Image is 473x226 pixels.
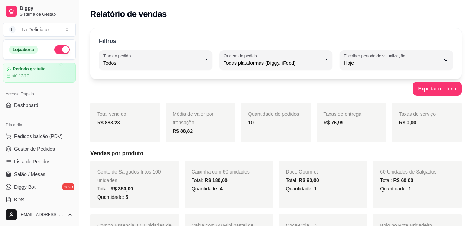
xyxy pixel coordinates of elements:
span: [EMAIL_ADDRESS][DOMAIN_NAME] [20,212,64,218]
span: R$ 60,00 [393,177,413,183]
a: KDS [3,194,76,205]
span: Todos [103,59,200,67]
span: KDS [14,196,24,203]
button: Origem do pedidoTodas plataformas (Diggy, iFood) [219,50,333,70]
strong: 10 [248,120,254,125]
button: Pedidos balcão (PDV) [3,131,76,142]
span: L [9,26,16,33]
span: Todas plataformas (Diggy, iFood) [224,59,320,67]
span: Total: [380,177,413,183]
h5: Vendas por produto [90,149,462,158]
label: Tipo do pedido [103,53,133,59]
span: 1 [408,186,411,192]
button: Alterar Status [54,45,70,54]
span: Diggy [20,5,73,12]
strong: R$ 0,00 [399,120,416,125]
div: La Delícia ar ... [21,26,53,33]
div: Loja aberta [9,46,38,54]
span: Média de valor por transação [173,111,213,125]
strong: R$ 888,28 [97,120,120,125]
article: até 13/10 [12,73,29,79]
span: 5 [125,194,128,200]
span: Doce Gourmet [286,169,318,175]
span: Quantidade: [286,186,317,192]
span: R$ 350,00 [110,186,133,192]
span: Quantidade de pedidos [248,111,299,117]
div: Acesso Rápido [3,88,76,100]
span: Gestor de Pedidos [14,145,55,152]
span: Total: [192,177,228,183]
span: Pedidos balcão (PDV) [14,133,63,140]
span: Taxas de serviço [399,111,436,117]
span: Diggy Bot [14,183,36,190]
span: Dashboard [14,102,38,109]
button: Escolher período de visualizaçãoHoje [340,50,453,70]
span: 1 [314,186,317,192]
span: Sistema de Gestão [20,12,73,17]
span: 4 [220,186,223,192]
a: Dashboard [3,100,76,111]
button: Select a team [3,23,76,37]
strong: R$ 88,82 [173,128,193,134]
label: Escolher período de visualização [344,53,407,59]
span: Total: [97,186,133,192]
a: Diggy Botnovo [3,181,76,193]
span: Total: [286,177,319,183]
span: Caixinha com 60 unidades [192,169,250,175]
strong: R$ 76,99 [324,120,344,125]
a: Gestor de Pedidos [3,143,76,155]
span: Total vendido [97,111,126,117]
button: Tipo do pedidoTodos [99,50,212,70]
span: Quantidade: [97,194,128,200]
span: Quantidade: [380,186,411,192]
a: Salão / Mesas [3,169,76,180]
label: Origem do pedido [224,53,259,59]
span: R$ 90,00 [299,177,319,183]
span: Salão / Mesas [14,171,45,178]
span: Quantidade: [192,186,223,192]
span: Cento de Salgados fritos 100 unidades [97,169,161,183]
span: Taxas de entrega [324,111,361,117]
h2: Relatório de vendas [90,8,167,20]
span: 60 Unidades de Salgados [380,169,436,175]
a: Lista de Pedidos [3,156,76,167]
a: Período gratuitoaté 13/10 [3,63,76,83]
span: Hoje [344,59,440,67]
a: DiggySistema de Gestão [3,3,76,20]
span: Lista de Pedidos [14,158,51,165]
button: Exportar relatório [413,82,462,96]
div: Dia a dia [3,119,76,131]
button: [EMAIL_ADDRESS][DOMAIN_NAME] [3,206,76,223]
span: R$ 180,00 [205,177,228,183]
p: Filtros [99,37,116,45]
article: Período gratuito [13,67,46,72]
